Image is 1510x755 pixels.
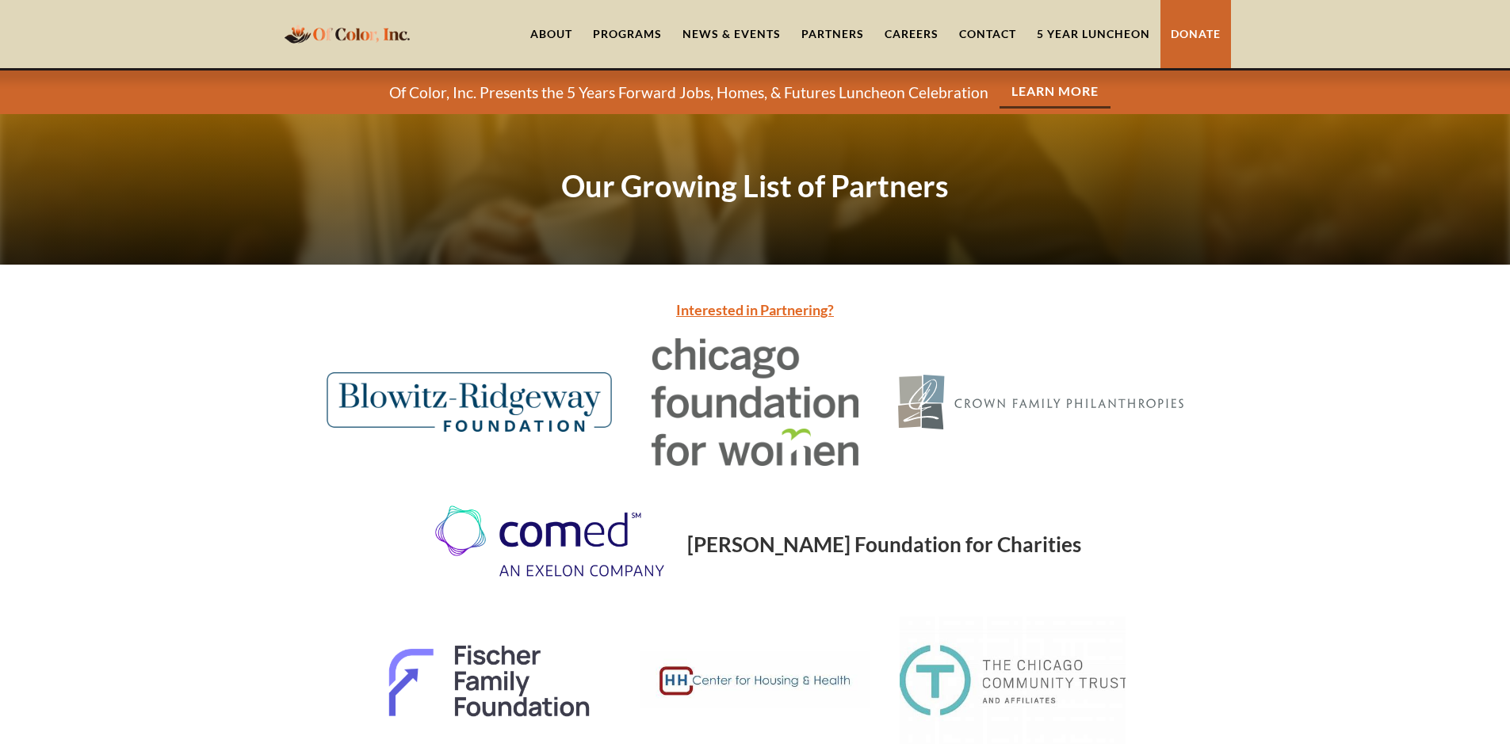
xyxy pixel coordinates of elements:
strong: Our Growing List of Partners [561,167,949,204]
a: home [280,15,415,52]
div: Programs [593,26,662,42]
a: Interested in Partnering? [676,301,834,318]
p: Of Color, Inc. Presents the 5 Years Forward Jobs, Homes, & Futures Luncheon Celebration [389,83,988,102]
h1: [PERSON_NAME] Foundation for Charities [687,534,1081,555]
a: Learn More [1000,76,1111,109]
